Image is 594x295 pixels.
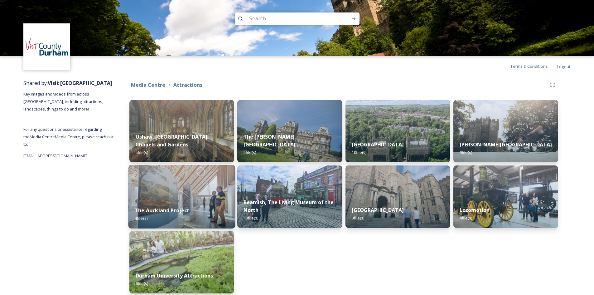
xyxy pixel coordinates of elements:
img: Beamish%2520Museum%2520%2844%29.jpg [237,165,342,228]
img: Ushaw_2024_VCD%2520%252826%2529.jpg [129,100,234,162]
span: Shared by: [23,80,112,86]
span: 6 file(s) [136,281,148,286]
strong: [GEOGRAPHIC_DATA] [352,207,404,214]
strong: Ushaw, [GEOGRAPHIC_DATA], Chapels and Gardens [136,133,209,148]
span: 5 file(s) [136,150,148,155]
img: botanic%2520garden%2520%287%29.JPG [129,231,234,293]
img: The%2520Bowes%2520Museum%2520%2810%29.jpg [237,100,342,162]
span: Key images and videos from across [GEOGRAPHIC_DATA], including attractions, landscapes, things to... [23,91,104,112]
img: Durham%2520City%2520SAN%2520%281%29.jpg [345,100,450,162]
img: Durham%2520Castle%2520%2813%29.jpg [345,165,450,228]
input: Search [246,12,331,26]
strong: Attractions [173,81,202,88]
strong: Media Centre [131,81,165,88]
span: Logout [557,64,571,69]
strong: The Auckland Project [135,207,189,214]
strong: [GEOGRAPHIC_DATA] [352,141,404,148]
span: 4 file(s) [460,215,472,221]
img: locomotion_118.jpg [453,165,558,228]
span: 9 file(s) [460,150,472,155]
span: [EMAIL_ADDRESS][DOMAIN_NAME] [23,153,87,159]
strong: Visit [GEOGRAPHIC_DATA] [48,80,112,86]
img: Auckland%2520Tower%2520The%2520Auckland%2520Project%2520%286%29.jpg [128,165,235,229]
span: 5 file(s) [244,150,256,155]
strong: Durham University Attractions [136,272,213,279]
span: 10 file(s) [352,150,366,155]
span: 13 file(s) [244,215,258,221]
strong: The [PERSON_NAME][GEOGRAPHIC_DATA] [244,133,296,148]
img: raby_castle_081.jpg [453,100,558,162]
span: For any questions or assistance regarding the Media Centre Media Centre, please reach out to: [23,126,113,147]
strong: Beamish, The Living Museum of the North [244,199,334,214]
span: Terms & Conditions [510,63,548,69]
strong: [PERSON_NAME][GEOGRAPHIC_DATA] [460,141,552,148]
span: 3 file(s) [352,215,364,221]
a: Terms & Conditions [510,62,557,70]
span: 4 file(s) [135,215,147,221]
img: 1680077135441.jpeg [24,24,70,70]
strong: Locomotion [460,207,490,214]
